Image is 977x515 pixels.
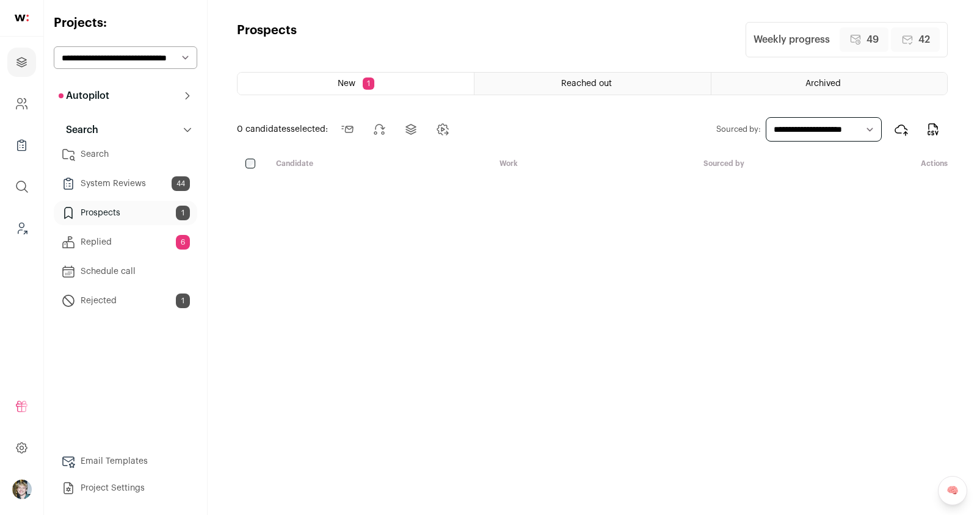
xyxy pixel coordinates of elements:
span: 1 [176,294,190,308]
a: Search [54,142,197,167]
p: Autopilot [59,88,109,103]
button: Export to CSV [918,115,948,144]
a: Projects [7,48,36,77]
span: 49 [866,32,879,47]
span: Reached out [561,79,612,88]
div: Weekly progress [754,32,830,47]
a: Rejected1 [54,289,197,313]
a: Company Lists [7,131,36,160]
button: Open dropdown [12,480,32,499]
span: 0 candidates [237,125,291,134]
a: Company and ATS Settings [7,89,36,118]
a: Email Templates [54,449,197,474]
button: Change candidates stage [428,115,457,144]
img: wellfound-shorthand-0d5821cbd27db2630d0214b213865d53afaa358527fdda9d0ea32b1df1b89c2c.svg [15,15,29,21]
div: Work [490,159,694,170]
button: Search [54,118,197,142]
a: Archived [711,73,947,95]
div: Actions [921,159,948,170]
a: Prospects1 [54,201,197,225]
span: Archived [805,79,841,88]
span: 1 [176,206,190,220]
span: selected: [237,123,328,135]
a: System Reviews44 [54,171,197,196]
span: 6 [176,235,190,250]
span: 1 [363,77,374,90]
div: Candidate [266,159,490,170]
a: Project Settings [54,476,197,500]
span: New [338,79,355,88]
a: Leads (Backoffice) [7,214,36,243]
h1: Prospects [237,22,297,57]
img: 6494470-medium_jpg [12,480,32,499]
span: 44 [172,176,190,191]
a: Reached out [474,73,710,95]
a: Replied6 [54,230,197,254]
button: Autopilot [54,84,197,108]
a: Schedule call [54,259,197,284]
div: Sourced by [694,159,921,170]
span: 42 [918,32,930,47]
button: Export to ATS [887,115,916,144]
a: 🧠 [938,476,967,505]
h2: Projects: [54,15,197,32]
p: Search [59,123,98,137]
label: Sourced by: [716,124,761,134]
